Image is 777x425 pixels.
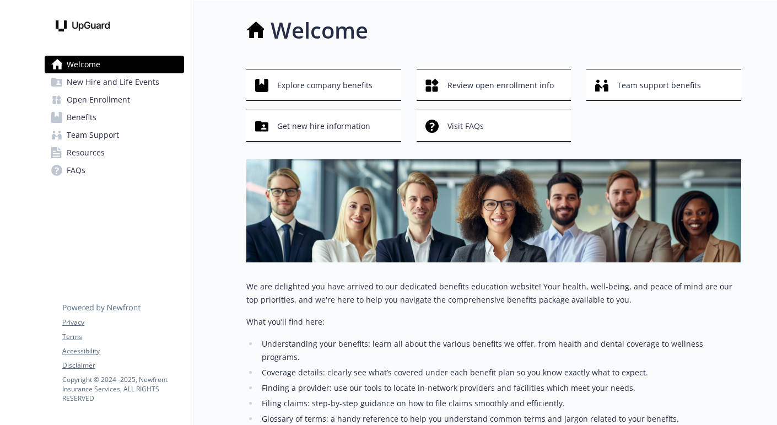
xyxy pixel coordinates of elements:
span: Resources [67,144,105,162]
a: Open Enrollment [45,91,184,109]
span: Explore company benefits [277,75,373,96]
li: Finding a provider: use our tools to locate in-network providers and facilities which meet your n... [258,381,741,395]
span: Team Support [67,126,119,144]
li: Coverage details: clearly see what’s covered under each benefit plan so you know exactly what to ... [258,366,741,379]
img: overview page banner [246,159,741,262]
p: Copyright © 2024 - 2025 , Newfront Insurance Services, ALL RIGHTS RESERVED [62,375,184,403]
span: Visit FAQs [447,116,484,137]
span: Get new hire information [277,116,370,137]
a: Terms [62,332,184,342]
button: Review open enrollment info [417,69,571,101]
a: Resources [45,144,184,162]
a: Accessibility [62,346,184,356]
span: Welcome [67,56,100,73]
p: We are delighted you have arrived to our dedicated benefits education website! Your health, well-... [246,280,741,306]
a: Welcome [45,56,184,73]
a: Benefits [45,109,184,126]
button: Explore company benefits [246,69,401,101]
span: FAQs [67,162,85,179]
span: New Hire and Life Events [67,73,159,91]
a: Disclaimer [62,361,184,370]
span: Review open enrollment info [447,75,554,96]
button: Get new hire information [246,110,401,142]
h1: Welcome [271,14,368,47]
span: Benefits [67,109,96,126]
li: Filing claims: step-by-step guidance on how to file claims smoothly and efficiently. [258,397,741,410]
p: What you’ll find here: [246,315,741,329]
li: Understanding your benefits: learn all about the various benefits we offer, from health and denta... [258,337,741,364]
a: Team Support [45,126,184,144]
span: Team support benefits [617,75,701,96]
button: Visit FAQs [417,110,571,142]
a: New Hire and Life Events [45,73,184,91]
button: Team support benefits [586,69,741,101]
span: Open Enrollment [67,91,130,109]
a: Privacy [62,318,184,327]
a: FAQs [45,162,184,179]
